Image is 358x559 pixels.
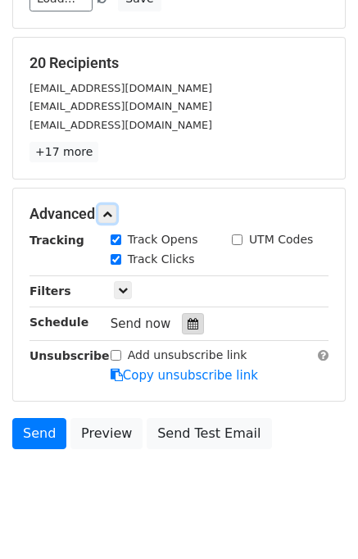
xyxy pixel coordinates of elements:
[29,205,329,223] h5: Advanced
[29,142,98,162] a: +17 more
[29,349,110,362] strong: Unsubscribe
[111,316,171,331] span: Send now
[29,316,88,329] strong: Schedule
[276,480,358,559] iframe: Chat Widget
[29,82,212,94] small: [EMAIL_ADDRESS][DOMAIN_NAME]
[128,251,195,268] label: Track Clicks
[29,234,84,247] strong: Tracking
[29,284,71,298] strong: Filters
[12,418,66,449] a: Send
[29,100,212,112] small: [EMAIL_ADDRESS][DOMAIN_NAME]
[147,418,271,449] a: Send Test Email
[29,54,329,72] h5: 20 Recipients
[29,119,212,131] small: [EMAIL_ADDRESS][DOMAIN_NAME]
[111,368,258,383] a: Copy unsubscribe link
[128,231,198,248] label: Track Opens
[128,347,247,364] label: Add unsubscribe link
[70,418,143,449] a: Preview
[249,231,313,248] label: UTM Codes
